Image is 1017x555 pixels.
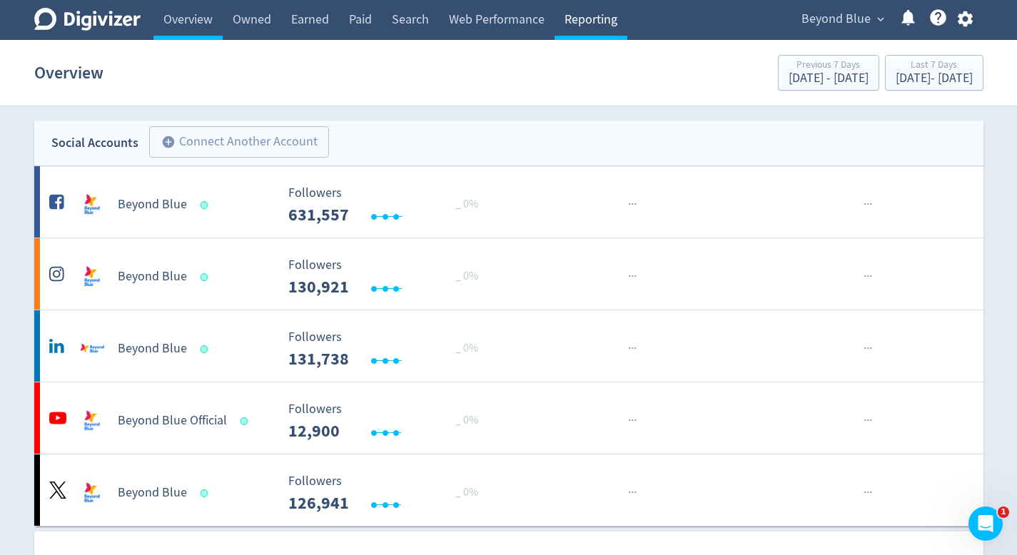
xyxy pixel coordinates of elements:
[864,195,866,213] span: ·
[866,484,869,501] span: ·
[51,133,138,153] div: Social Accounts
[789,72,869,85] div: [DATE] - [DATE]
[628,412,631,429] span: ·
[34,166,983,238] a: Beyond Blue undefinedBeyond Blue Followers --- _ 0% Followers 631,557 ······
[628,340,631,357] span: ·
[281,402,495,440] svg: Followers ---
[864,412,866,429] span: ·
[118,412,227,429] h5: Beyond Blue Official
[874,13,887,26] span: expand_more
[78,407,106,435] img: Beyond Blue Official undefined
[455,485,478,499] span: _ 0%
[869,268,872,285] span: ·
[778,55,879,91] button: Previous 7 Days[DATE] - [DATE]
[138,128,329,158] a: Connect Another Account
[628,195,631,213] span: ·
[631,484,634,501] span: ·
[869,484,872,501] span: ·
[968,506,1003,541] iframe: Intercom live chat
[866,412,869,429] span: ·
[869,412,872,429] span: ·
[455,341,478,355] span: _ 0%
[634,412,637,429] span: ·
[628,268,631,285] span: ·
[789,60,869,72] div: Previous 7 Days
[801,8,871,31] span: Beyond Blue
[34,310,983,382] a: Beyond Blue undefinedBeyond Blue Followers --- _ 0% Followers 131,738 ······
[161,135,176,149] span: add_circle
[628,484,631,501] span: ·
[796,8,888,31] button: Beyond Blue
[78,479,106,507] img: Beyond Blue undefined
[118,340,187,357] h5: Beyond Blue
[866,195,869,213] span: ·
[240,417,252,425] span: Data last synced: 17 Aug 2025, 7:02pm (AEST)
[634,484,637,501] span: ·
[866,268,869,285] span: ·
[78,190,106,219] img: Beyond Blue undefined
[34,238,983,310] a: Beyond Blue undefinedBeyond Blue Followers --- _ 0% Followers 130,921 ······
[455,197,478,211] span: _ 0%
[864,268,866,285] span: ·
[631,340,634,357] span: ·
[118,484,187,501] h5: Beyond Blue
[149,126,329,158] button: Connect Another Account
[885,55,983,91] button: Last 7 Days[DATE]- [DATE]
[866,340,869,357] span: ·
[200,345,212,353] span: Data last synced: 18 Aug 2025, 2:02am (AEST)
[78,263,106,291] img: Beyond Blue undefined
[869,340,872,357] span: ·
[200,489,212,497] span: Data last synced: 17 Aug 2025, 6:02pm (AEST)
[281,330,495,368] svg: Followers ---
[118,196,187,213] h5: Beyond Blue
[634,340,637,357] span: ·
[281,258,495,296] svg: Followers ---
[34,454,983,526] a: Beyond Blue undefinedBeyond Blue Followers --- _ 0% Followers 126,941 ······
[634,195,637,213] span: ·
[896,60,973,72] div: Last 7 Days
[998,506,1009,518] span: 1
[281,474,495,512] svg: Followers ---
[34,50,103,96] h1: Overview
[896,72,973,85] div: [DATE] - [DATE]
[455,269,478,283] span: _ 0%
[864,340,866,357] span: ·
[78,335,106,363] img: Beyond Blue undefined
[869,195,872,213] span: ·
[864,484,866,501] span: ·
[118,268,187,285] h5: Beyond Blue
[631,268,634,285] span: ·
[631,195,634,213] span: ·
[455,413,478,427] span: _ 0%
[634,268,637,285] span: ·
[200,273,212,281] span: Data last synced: 18 Aug 2025, 2:02am (AEST)
[34,382,983,454] a: Beyond Blue Official undefinedBeyond Blue Official Followers --- _ 0% Followers 12,900 ······
[200,201,212,209] span: Data last synced: 18 Aug 2025, 7:02am (AEST)
[631,412,634,429] span: ·
[281,186,495,224] svg: Followers ---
